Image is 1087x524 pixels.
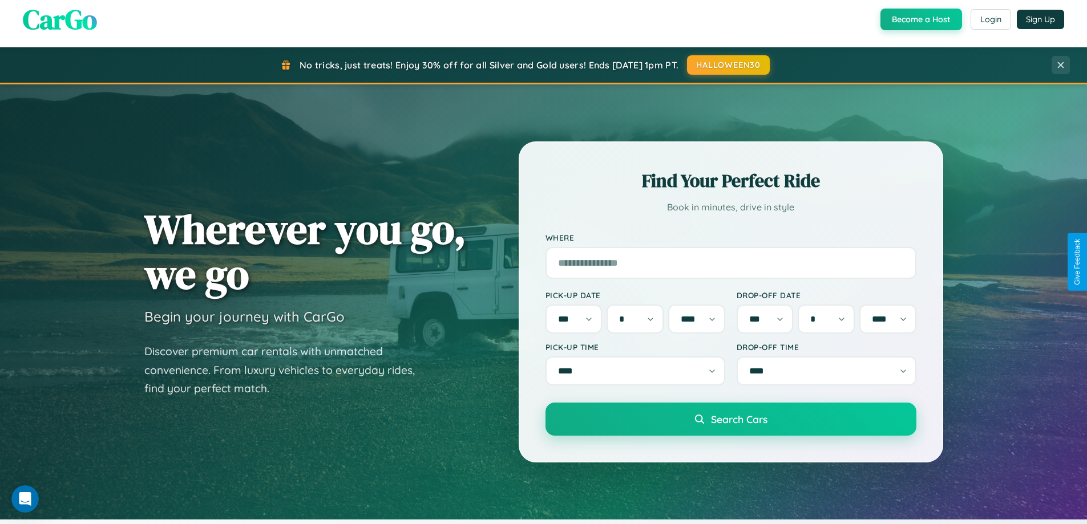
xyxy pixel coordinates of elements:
label: Where [545,233,916,242]
button: Sign Up [1017,10,1064,29]
label: Drop-off Date [737,290,916,300]
span: No tricks, just treats! Enjoy 30% off for all Silver and Gold users! Ends [DATE] 1pm PT. [300,59,678,71]
label: Pick-up Date [545,290,725,300]
p: Book in minutes, drive in style [545,199,916,216]
span: CarGo [23,1,97,38]
button: HALLOWEEN30 [687,55,770,75]
button: Become a Host [880,9,962,30]
span: Search Cars [711,413,767,425]
label: Pick-up Time [545,342,725,352]
h1: Wherever you go, we go [144,206,466,296]
h2: Find Your Perfect Ride [545,168,916,193]
iframe: Intercom live chat [11,485,39,513]
div: Give Feedback [1073,239,1081,285]
h3: Begin your journey with CarGo [144,308,345,325]
button: Login [971,9,1011,30]
p: Discover premium car rentals with unmatched convenience. From luxury vehicles to everyday rides, ... [144,342,430,398]
label: Drop-off Time [737,342,916,352]
button: Search Cars [545,403,916,436]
